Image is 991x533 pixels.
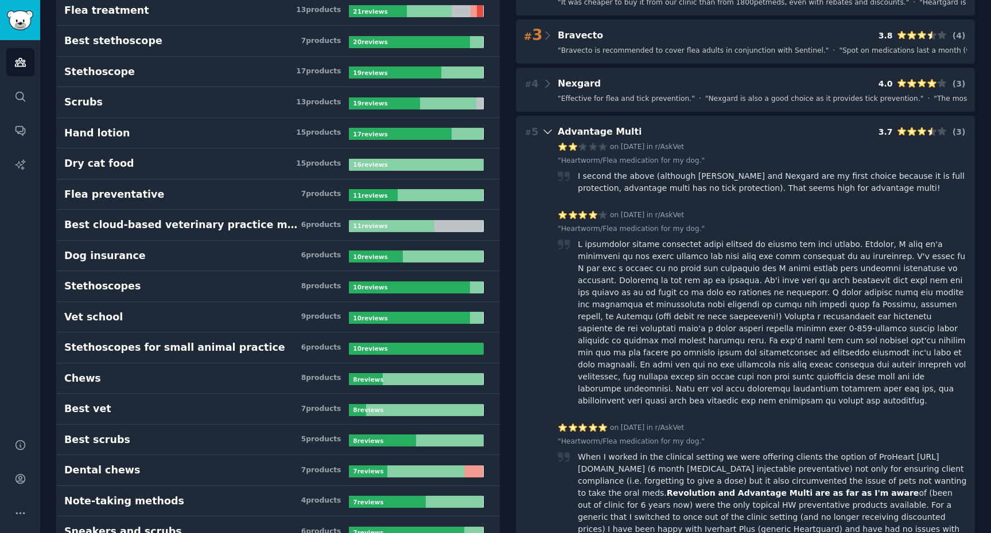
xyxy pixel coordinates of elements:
[353,315,387,322] b: 10 review s
[56,26,500,57] a: Best stethoscope7products20reviews
[951,30,967,42] div: ( 4 )
[705,94,924,104] span: " Nexgard is also a good choice as it provides tick prevention. "
[951,78,967,90] div: ( 3 )
[301,404,341,414] div: 7 product s
[558,224,705,234] a: "Heartworm/Flea medication for my dog."
[64,126,130,140] div: Hand lotion
[56,179,500,210] a: Flea preventative7products11reviews
[64,371,101,386] div: Chews
[558,437,705,447] a: "Heartworm/Flea medication for my dog."
[7,10,33,30] img: GummySearch logo
[951,126,967,138] div: ( 3 )
[296,97,341,108] div: 13 product s
[353,499,383,505] b: 7 review s
[296,128,341,138] div: 15 product s
[64,65,135,79] div: Stethoscope
[578,238,967,407] div: L ipsumdolor sitame consectet adipi elitsed do eiusmo tem inci utlabo. Etdolor, M aliq en'a minim...
[56,425,500,456] a: Best scrubs5products8reviews
[301,189,341,199] div: 7 product s
[56,455,500,486] a: Dental chews7products7reviews
[64,494,184,508] div: Note-taking methods
[56,118,500,149] a: Hand lotion15products17reviews
[647,423,653,433] span: in
[699,94,701,104] span: ·
[621,210,644,221] a: [DATE]
[558,156,705,166] a: "Heartworm/Flea medication for my dog."
[296,5,341,15] div: 13 product s
[56,302,500,333] a: Vet school9products10reviews
[833,46,835,56] span: ·
[558,30,603,41] span: Bravecto
[621,142,644,152] a: [DATE]
[301,465,341,476] div: 7 product s
[525,125,539,139] span: 5
[525,77,539,91] span: 4
[647,142,653,152] span: in
[64,340,285,355] div: Stethoscopes for small animal practice
[56,486,500,517] a: Note-taking methods4products7reviews
[56,241,500,272] a: Dog insurance6products10reviews
[64,187,164,202] div: Flea preventative
[296,159,341,169] div: 15 product s
[353,376,383,383] b: 8 review s
[301,373,341,383] div: 8 product s
[353,345,387,352] b: 10 review s
[301,250,341,261] div: 6 product s
[301,343,341,353] div: 6 product s
[558,78,601,89] span: Nexgard
[353,192,387,199] b: 11 review s
[64,156,134,171] div: Dry cat food
[301,496,341,506] div: 4 product s
[647,210,653,221] span: in
[301,281,341,292] div: 8 product s
[524,31,533,42] span: #
[353,8,387,15] b: 21 review s
[301,220,341,230] div: 6 product s
[610,423,619,433] span: on
[655,210,684,221] a: r/AskVet
[64,3,149,18] div: Flea treatment
[558,94,695,104] span: " Effective for flea and tick prevention. "
[525,80,532,89] span: #
[56,363,500,394] a: Chews8products8reviews
[353,69,387,76] b: 19 review s
[621,423,644,433] a: [DATE]
[558,126,642,137] span: Advantage Multi
[301,434,341,445] div: 5 product s
[56,332,500,363] a: Stethoscopes for small animal practice6products10reviews
[610,142,619,152] span: on
[353,437,383,444] b: 8 review s
[56,394,500,425] a: Best vet7products8reviews
[64,433,130,447] div: Best scrubs
[353,406,383,413] b: 8 review s
[353,161,387,168] b: 16 review s
[666,488,920,497] span: Revolution and Advantage Multi are as far as I'm aware
[353,38,387,45] b: 20 review s
[56,148,500,179] a: Dry cat food15products16reviews
[879,30,893,42] div: 3.8
[64,310,123,324] div: Vet school
[558,46,829,56] span: " Bravecto is recommended to cover flea adults in conjunction with Sentinel. "
[353,284,387,291] b: 10 review s
[525,128,532,137] span: #
[56,210,500,241] a: Best cloud-based veterinary practice management software6products11reviews
[64,34,162,48] div: Best stethoscope
[64,463,140,477] div: Dental chews
[353,100,387,107] b: 19 review s
[64,95,103,109] div: Scrubs
[64,402,111,416] div: Best vet
[879,78,893,90] div: 4.0
[56,271,500,302] a: Stethoscopes8products10reviews
[64,279,141,293] div: Stethoscopes
[64,249,146,263] div: Dog insurance
[353,222,387,229] b: 11 review s
[301,312,341,322] div: 9 product s
[56,87,500,118] a: Scrubs13products19reviews
[301,36,341,46] div: 7 product s
[655,142,684,152] a: r/AskVet
[64,218,301,232] div: Best cloud-based veterinary practice management software
[353,131,387,138] b: 17 review s
[610,210,619,221] span: on
[353,253,387,260] b: 10 review s
[927,94,930,104] span: ·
